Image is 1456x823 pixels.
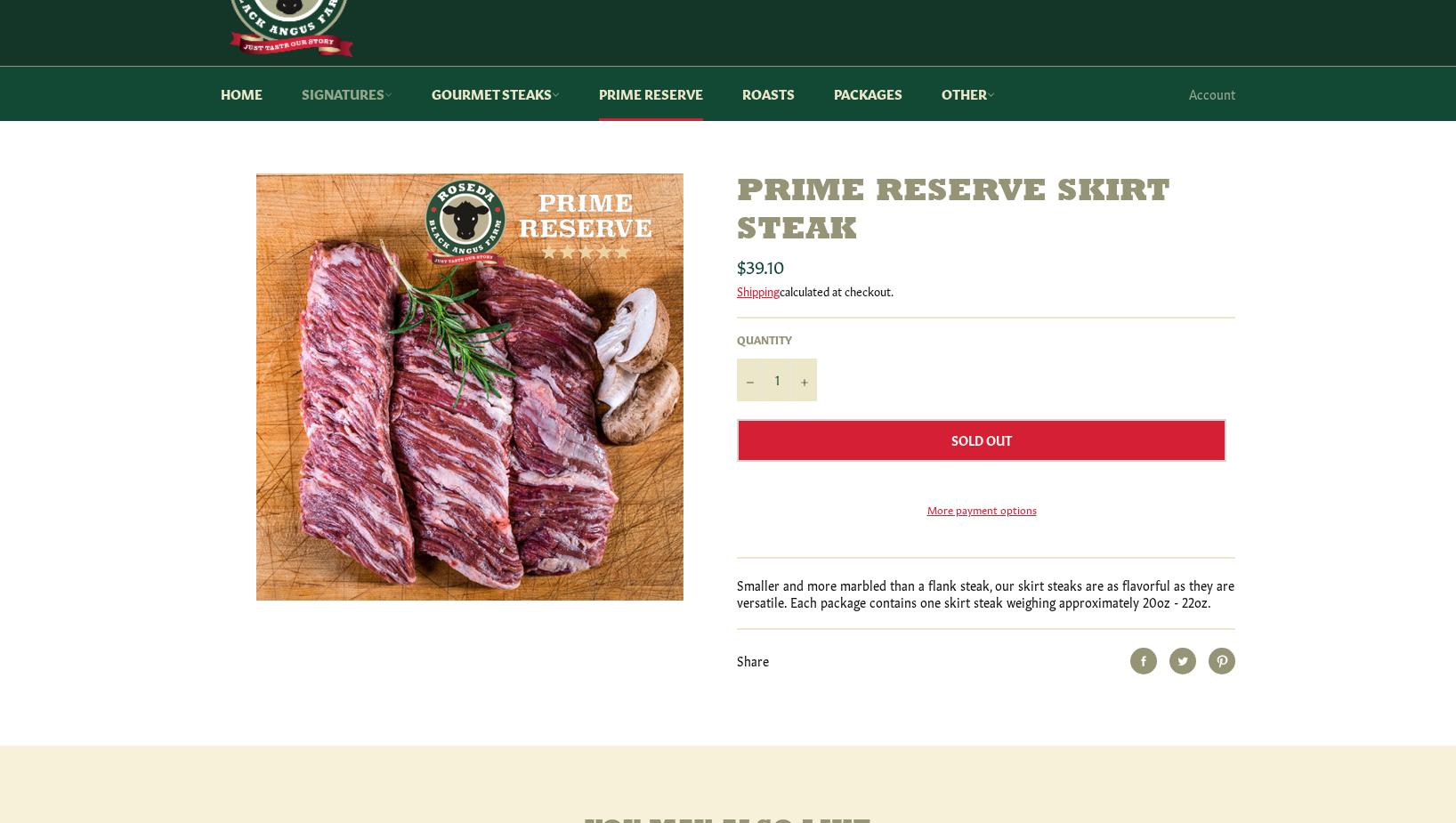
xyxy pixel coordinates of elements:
[737,173,1235,250] h1: Prime Reserve Skirt Steak
[203,67,280,121] a: Home
[737,502,1226,517] a: More payment options
[737,283,1235,299] div: calculated at checkout.
[737,359,764,401] button: Reduce item quantity by one
[737,419,1226,462] button: Sold Out
[284,67,410,121] a: Signatures
[724,67,813,121] a: Roasts
[737,577,1235,611] p: Smaller and more marbled than a flank steak, our skirt steaks are as flavorful as they are versat...
[816,67,920,121] a: Packages
[737,332,817,347] label: Quantity
[924,67,1013,121] a: Other
[1180,68,1244,120] a: Account
[737,253,784,278] span: $39.10
[737,282,780,299] a: Shipping
[790,359,817,401] button: Increase item quantity by one
[414,67,578,121] a: Gourmet Steaks
[581,67,721,121] a: Prime Reserve
[951,431,1012,448] span: Sold Out
[256,173,684,601] img: Prime Reserve Skirt Steak
[737,651,769,669] span: Share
